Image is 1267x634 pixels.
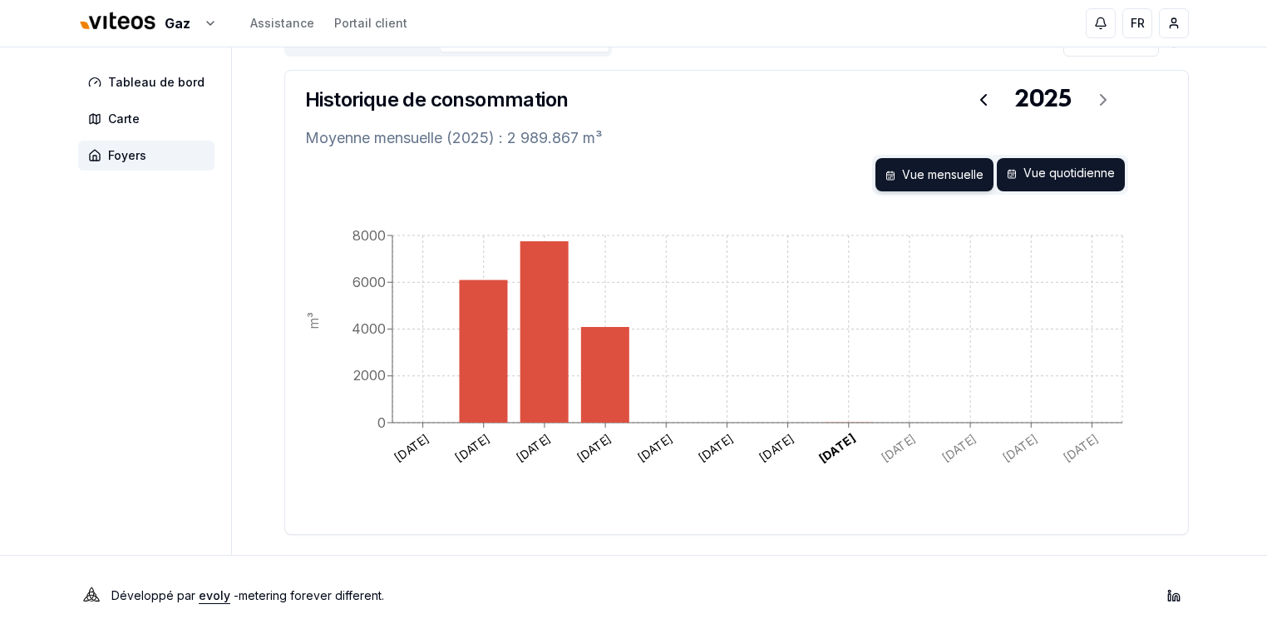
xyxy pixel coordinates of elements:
span: FR [1131,15,1145,32]
img: Evoly Logo [78,582,105,609]
a: Tableau de bord [78,67,221,97]
tspan: 0 [377,414,386,431]
a: Foyers [78,141,221,171]
p: Moyenne mensuelle (2025) : 2 989.867 m³ [305,126,1168,150]
p: Développé par - metering forever different . [111,584,384,607]
a: Carte [78,104,221,134]
div: Vue mensuelle [875,158,993,191]
a: Assistance [250,15,314,32]
tspan: m³ [305,312,322,329]
span: Gaz [165,13,190,33]
button: FR [1122,8,1152,38]
button: Gaz [78,6,217,42]
h3: Historique de consommation [305,87,568,113]
tspan: 6000 [352,274,386,290]
tspan: 2000 [353,367,386,384]
span: Tableau de bord [108,74,205,91]
a: Portail client [334,15,407,32]
text: [DATE] [574,431,614,465]
text: [DATE] [514,431,554,465]
tspan: 8000 [352,227,386,244]
a: evoly [199,588,230,602]
div: Vue quotidienne [997,158,1125,191]
text: [DATE] [816,431,858,466]
tspan: 4000 [352,320,386,337]
text: [DATE] [452,431,492,465]
div: 2025 [1015,85,1072,115]
span: Carte [108,111,140,127]
img: Viteos - Gaz Logo [78,2,158,42]
span: Foyers [108,147,146,164]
